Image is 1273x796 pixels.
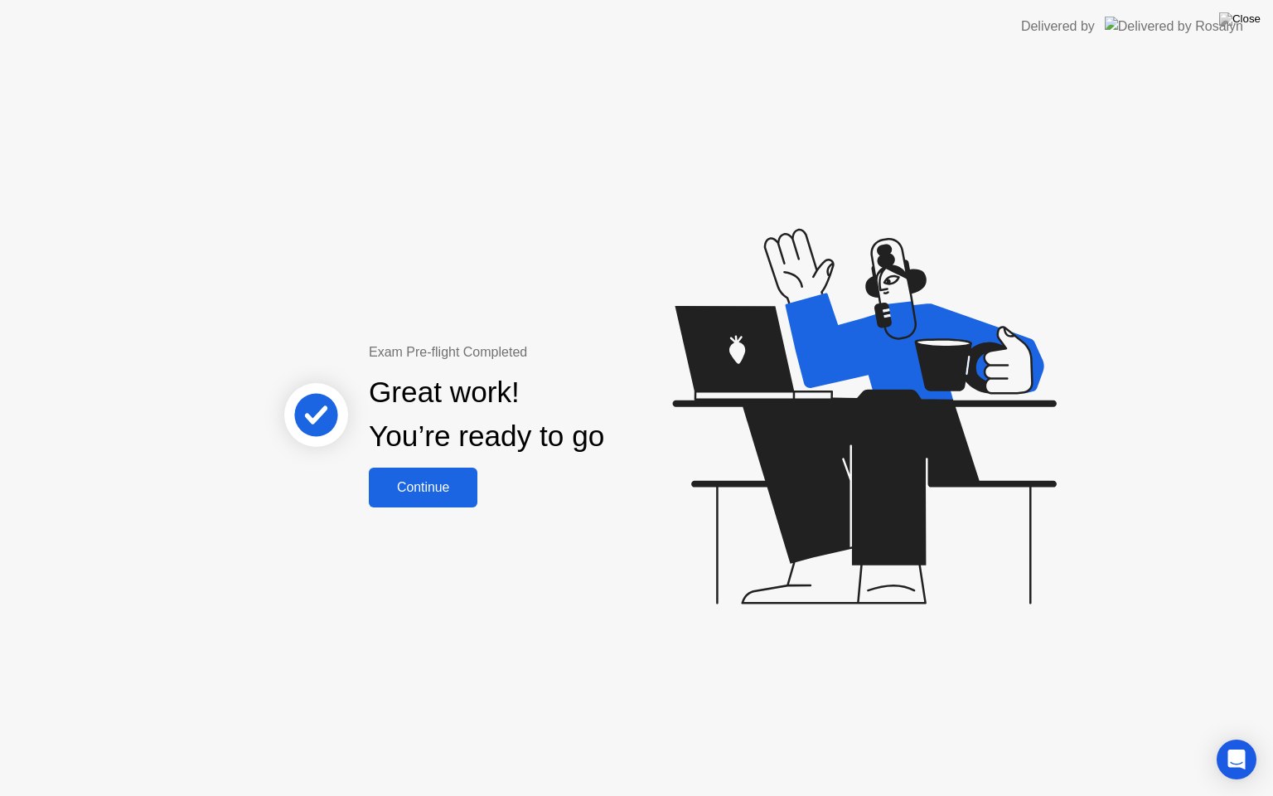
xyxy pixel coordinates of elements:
[1105,17,1243,36] img: Delivered by Rosalyn
[369,342,711,362] div: Exam Pre-flight Completed
[1217,740,1256,779] div: Open Intercom Messenger
[1219,12,1261,26] img: Close
[1021,17,1095,36] div: Delivered by
[369,468,477,507] button: Continue
[369,371,604,459] div: Great work! You’re ready to go
[374,480,472,495] div: Continue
